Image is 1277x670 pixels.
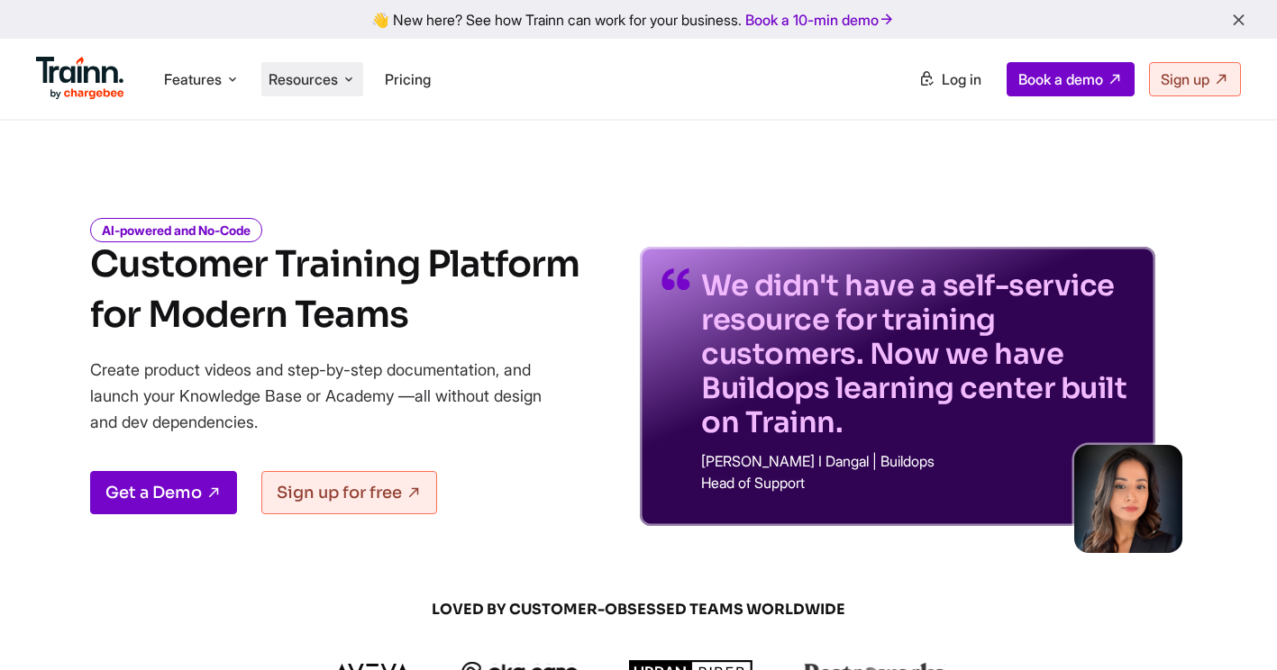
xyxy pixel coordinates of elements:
i: AI-powered and No-Code [90,218,262,242]
a: Get a Demo [90,471,237,514]
span: Book a demo [1018,70,1103,88]
span: Sign up [1161,70,1209,88]
a: Pricing [385,70,431,88]
a: Book a 10-min demo [742,7,898,32]
span: Features [164,69,222,89]
img: sabina-buildops.d2e8138.png [1074,445,1182,553]
img: Trainn Logo [36,57,124,100]
a: Sign up [1149,62,1241,96]
span: LOVED BY CUSTOMER-OBSESSED TEAMS WORLDWIDE [206,600,1072,620]
p: Create product videos and step-by-step documentation, and launch your Knowledge Base or Academy —... [90,357,568,435]
div: 👋 New here? See how Trainn can work for your business. [11,11,1266,28]
p: [PERSON_NAME] I Dangal | Buildops [701,454,1134,468]
a: Book a demo [1007,62,1135,96]
a: Log in [908,63,992,95]
p: We didn't have a self-service resource for training customers. Now we have Buildops learning cent... [701,268,1134,439]
h1: Customer Training Platform for Modern Teams [90,240,579,340]
p: Head of Support [701,475,1134,490]
span: Log in [942,70,981,88]
span: Resources [269,69,338,89]
iframe: Chat Widget [1187,584,1277,670]
img: quotes-purple.41a7099.svg [661,268,690,290]
a: Sign up for free [261,471,437,514]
